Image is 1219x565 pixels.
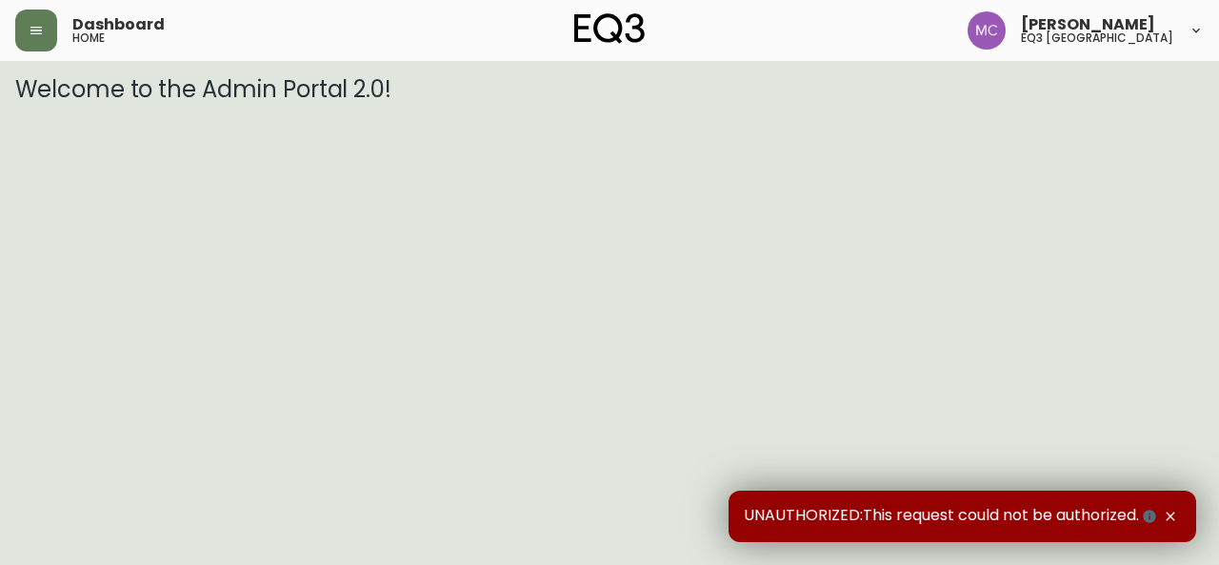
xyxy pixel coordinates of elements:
h3: Welcome to the Admin Portal 2.0! [15,76,1204,103]
img: logo [574,13,645,44]
h5: home [72,32,105,44]
span: UNAUTHORIZED:This request could not be authorized. [744,506,1160,527]
img: 6dbdb61c5655a9a555815750a11666cc [968,11,1006,50]
span: [PERSON_NAME] [1021,17,1155,32]
span: Dashboard [72,17,165,32]
h5: eq3 [GEOGRAPHIC_DATA] [1021,32,1173,44]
